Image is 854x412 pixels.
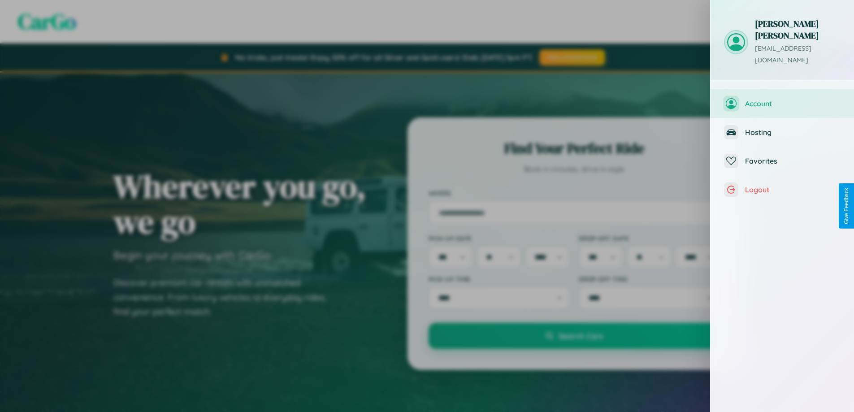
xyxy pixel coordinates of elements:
[843,188,850,224] div: Give Feedback
[745,128,841,137] span: Hosting
[711,147,854,175] button: Favorites
[745,156,841,165] span: Favorites
[711,118,854,147] button: Hosting
[711,175,854,204] button: Logout
[755,18,841,41] h3: [PERSON_NAME] [PERSON_NAME]
[755,43,841,66] p: [EMAIL_ADDRESS][DOMAIN_NAME]
[745,185,841,194] span: Logout
[745,99,841,108] span: Account
[711,89,854,118] button: Account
